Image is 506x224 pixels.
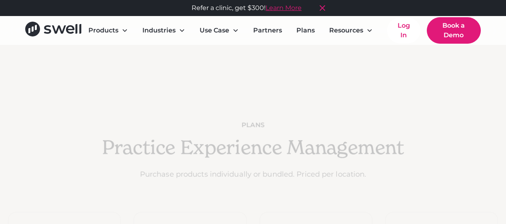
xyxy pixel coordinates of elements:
div: Products [88,26,118,35]
div: Refer a clinic, get $300! [192,3,302,13]
div: Use Case [193,22,245,38]
div: Industries [136,22,192,38]
div: plans [102,120,404,130]
h2: Practice Experience Management [102,136,404,159]
a: Partners [247,22,288,38]
div: Resources [323,22,379,38]
a: home [25,22,82,39]
div: Use Case [200,26,229,35]
a: Plans [290,22,321,38]
a: Book a Demo [427,17,481,44]
div: Industries [142,26,176,35]
a: Log In [387,18,420,43]
div: Products [82,22,134,38]
a: Learn More [266,3,302,13]
p: Purchase products individually or bundled. Priced per location. [102,169,404,180]
div: Resources [329,26,363,35]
